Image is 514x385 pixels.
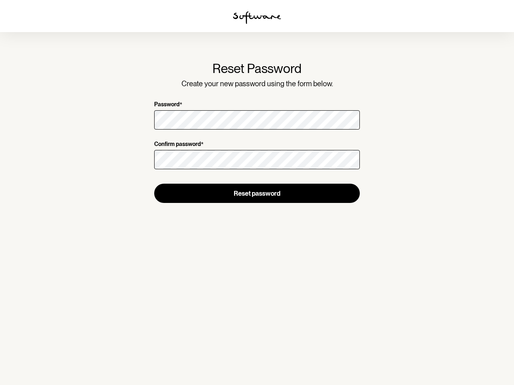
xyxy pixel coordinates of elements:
p: Create your new password using the form below. [154,79,360,88]
img: software logo [233,11,281,24]
h1: Reset Password [154,61,360,76]
p: Confirm password [154,141,201,148]
button: Reset password [154,184,360,203]
p: Password [154,101,179,109]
